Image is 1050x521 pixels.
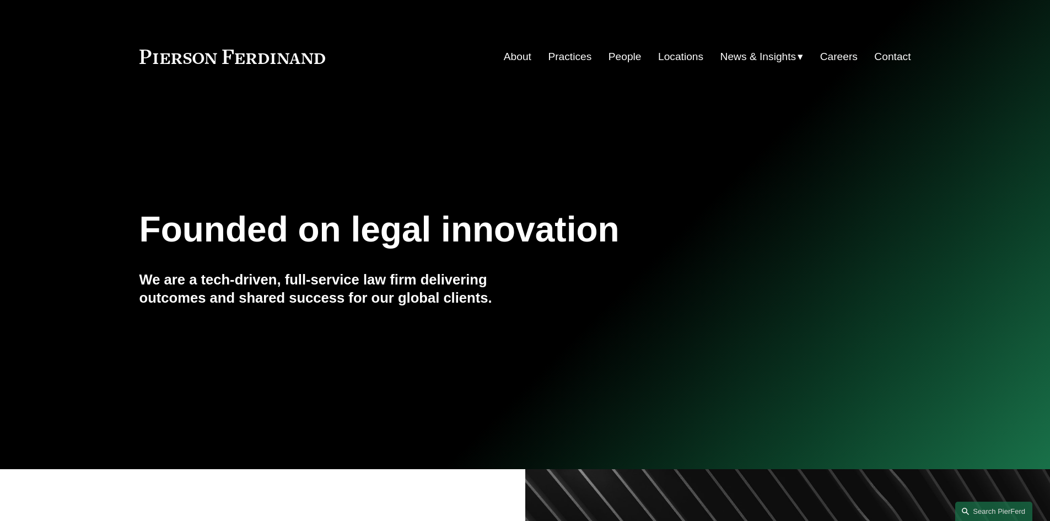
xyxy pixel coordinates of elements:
span: News & Insights [720,47,796,67]
h4: We are a tech-driven, full-service law firm delivering outcomes and shared success for our global... [139,271,525,307]
a: People [609,46,642,67]
a: Search this site [955,502,1032,521]
a: folder dropdown [720,46,804,67]
a: Practices [548,46,591,67]
h1: Founded on legal innovation [139,210,783,250]
a: Careers [820,46,858,67]
a: Locations [658,46,703,67]
a: Contact [874,46,911,67]
a: About [504,46,531,67]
